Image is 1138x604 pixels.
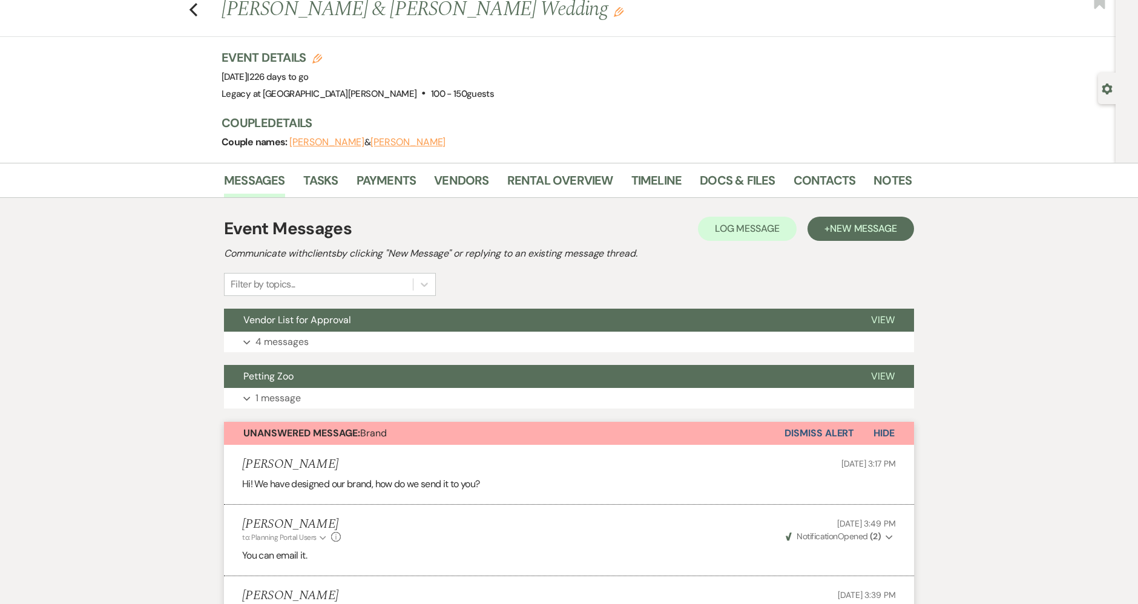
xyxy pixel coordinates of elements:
span: to: Planning Portal Users [242,533,317,542]
button: Edit [614,6,623,17]
a: Contacts [794,171,856,197]
button: [PERSON_NAME] [289,137,364,147]
span: View [871,370,895,382]
button: Log Message [698,217,797,241]
p: 4 messages [255,334,309,350]
span: Petting Zoo [243,370,294,382]
p: You can email it. [242,548,896,563]
h3: Event Details [222,49,494,66]
h5: [PERSON_NAME] [242,457,338,472]
span: [DATE] 3:49 PM [837,518,896,529]
span: Hide [873,427,895,439]
button: Unanswered Message:Brand [224,422,784,445]
a: Timeline [631,171,682,197]
span: & [289,136,446,148]
button: 4 messages [224,332,914,352]
button: [PERSON_NAME] [370,137,446,147]
button: Petting Zoo [224,365,852,388]
h1: Event Messages [224,216,352,241]
span: View [871,313,895,326]
span: [DATE] 3:39 PM [838,589,896,600]
span: Legacy at [GEOGRAPHIC_DATA][PERSON_NAME] [222,88,416,100]
span: Notification [797,531,837,542]
a: Docs & Files [700,171,775,197]
span: [DATE] 3:17 PM [841,458,896,469]
h2: Communicate with clients by clicking "New Message" or replying to an existing message thread. [224,246,914,261]
strong: ( 2 ) [870,531,881,542]
span: 226 days to go [249,71,309,83]
a: Rental Overview [507,171,613,197]
p: 1 message [255,390,301,406]
button: NotificationOpened (2) [784,530,896,543]
button: Open lead details [1102,82,1113,94]
p: Hi! We have designed our brand, how do we send it to you? [242,476,896,492]
strong: Unanswered Message: [243,427,360,439]
h5: [PERSON_NAME] [242,517,341,532]
span: 100 - 150 guests [431,88,494,100]
span: Vendor List for Approval [243,313,351,326]
button: View [852,365,914,388]
button: +New Message [807,217,914,241]
button: View [852,309,914,332]
span: [DATE] [222,71,309,83]
span: New Message [830,222,897,235]
a: Payments [357,171,416,197]
h3: Couple Details [222,114,900,131]
a: Notes [873,171,912,197]
span: Brand [243,427,387,439]
button: 1 message [224,388,914,409]
span: Couple names: [222,136,289,148]
span: Log Message [715,222,780,235]
button: Dismiss Alert [784,422,854,445]
button: Vendor List for Approval [224,309,852,332]
button: to: Planning Portal Users [242,532,328,543]
span: Opened [786,531,881,542]
span: | [247,71,308,83]
div: Filter by topics... [231,277,295,292]
button: Hide [854,422,914,445]
a: Messages [224,171,285,197]
a: Vendors [434,171,488,197]
a: Tasks [303,171,338,197]
h5: [PERSON_NAME] [242,588,338,603]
